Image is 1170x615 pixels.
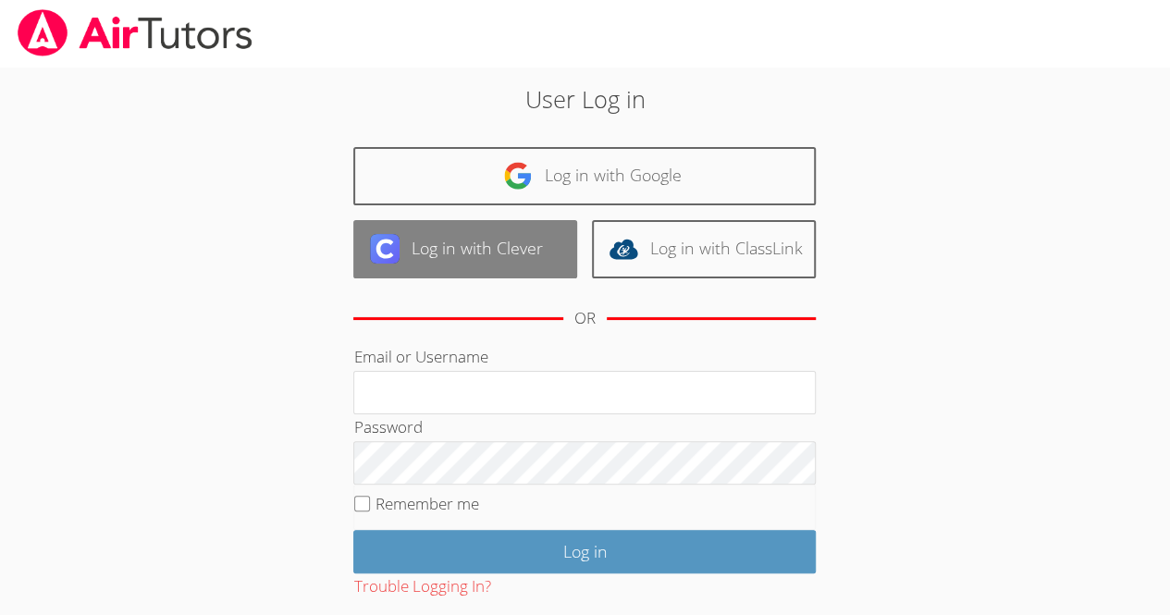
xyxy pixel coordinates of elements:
[503,161,533,191] img: google-logo-50288ca7cdecda66e5e0955fdab243c47b7ad437acaf1139b6f446037453330a.svg
[574,305,596,332] div: OR
[353,346,487,367] label: Email or Username
[269,81,901,117] h2: User Log in
[353,573,490,600] button: Trouble Logging In?
[353,147,816,205] a: Log in with Google
[592,220,816,278] a: Log in with ClassLink
[353,220,577,278] a: Log in with Clever
[353,416,422,437] label: Password
[16,9,254,56] img: airtutors_banner-c4298cdbf04f3fff15de1276eac7730deb9818008684d7c2e4769d2f7ddbe033.png
[376,493,479,514] label: Remember me
[353,530,816,573] input: Log in
[609,234,638,264] img: classlink-logo-d6bb404cc1216ec64c9a2012d9dc4662098be43eaf13dc465df04b49fa7ab582.svg
[370,234,400,264] img: clever-logo-6eab21bc6e7a338710f1a6ff85c0baf02591cd810cc4098c63d3a4b26e2feb20.svg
